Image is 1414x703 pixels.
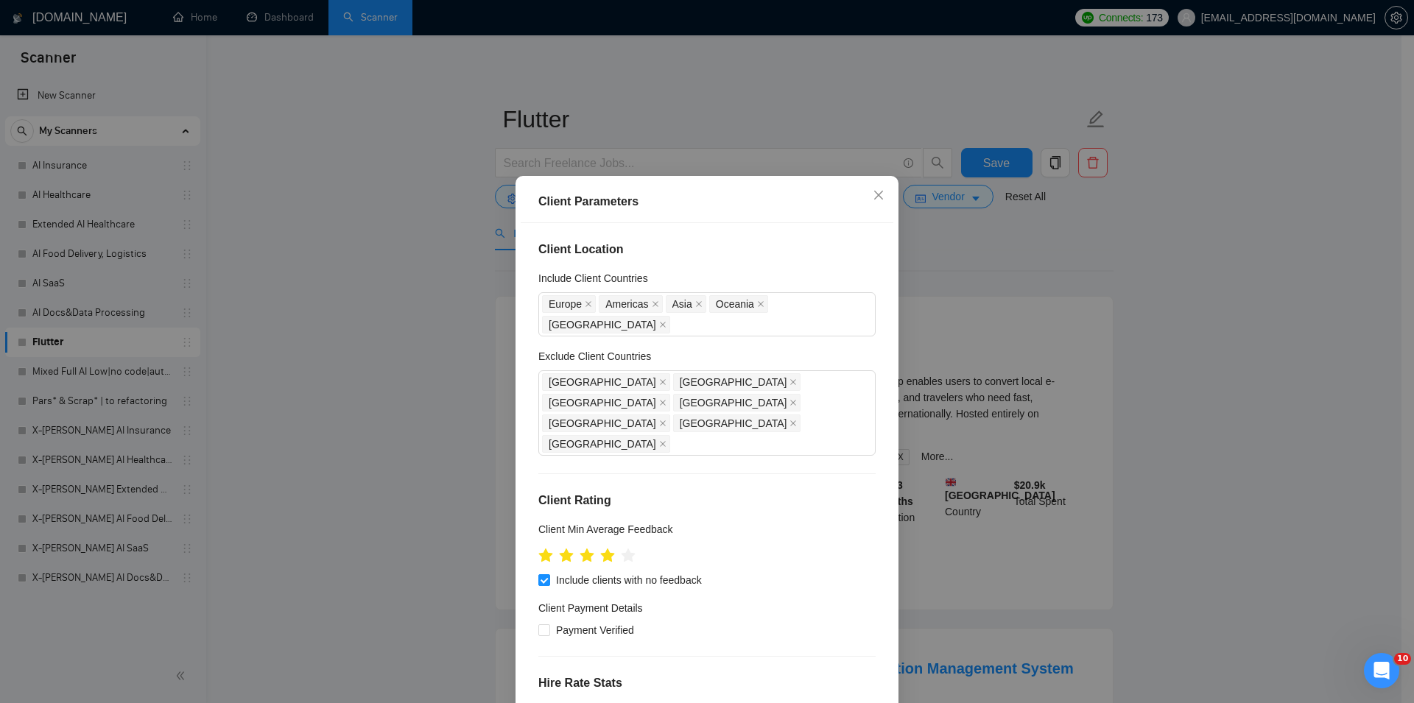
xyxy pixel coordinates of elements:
[549,395,656,411] span: [GEOGRAPHIC_DATA]
[680,395,787,411] span: [GEOGRAPHIC_DATA]
[538,241,876,258] h4: Client Location
[605,296,648,312] span: Americas
[680,415,787,431] span: [GEOGRAPHIC_DATA]
[538,600,643,616] h4: Client Payment Details
[542,316,670,333] span: South Africa
[550,572,708,588] span: Include clients with no feedback
[757,300,764,308] span: close
[673,414,801,432] span: Bangladesh
[599,295,662,313] span: Americas
[716,296,754,312] span: Oceania
[666,295,706,313] span: Asia
[538,193,876,211] div: Client Parameters
[659,420,666,427] span: close
[709,295,768,313] span: Oceania
[585,300,592,308] span: close
[1394,653,1411,665] span: 10
[542,373,670,391] span: Russia
[549,296,582,312] span: Europe
[542,435,670,453] span: Nepal
[672,296,692,312] span: Asia
[659,440,666,448] span: close
[542,414,670,432] span: Palestinian Territories
[600,548,615,562] span: star
[1364,653,1399,688] iframe: Intercom live chat
[680,374,787,390] span: [GEOGRAPHIC_DATA]
[873,189,884,201] span: close
[659,321,666,328] span: close
[538,270,648,286] h5: Include Client Countries
[621,548,636,562] span: star
[549,317,656,333] span: [GEOGRAPHIC_DATA]
[789,399,797,406] span: close
[549,436,656,452] span: [GEOGRAPHIC_DATA]
[549,415,656,431] span: [GEOGRAPHIC_DATA]
[673,373,801,391] span: Belarus
[859,176,898,216] button: Close
[542,394,670,411] span: Pakistan
[659,378,666,386] span: close
[695,300,703,308] span: close
[673,394,801,411] span: India
[559,548,574,562] span: star
[538,348,651,364] h5: Exclude Client Countries
[542,295,596,313] span: Europe
[538,674,876,692] h4: Hire Rate Stats
[580,548,594,562] span: star
[538,492,876,509] h4: Client Rating
[550,622,640,638] span: Payment Verified
[789,378,797,386] span: close
[549,374,656,390] span: [GEOGRAPHIC_DATA]
[538,548,553,562] span: star
[789,420,797,427] span: close
[659,399,666,406] span: close
[652,300,659,308] span: close
[538,521,673,537] h5: Client Min Average Feedback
